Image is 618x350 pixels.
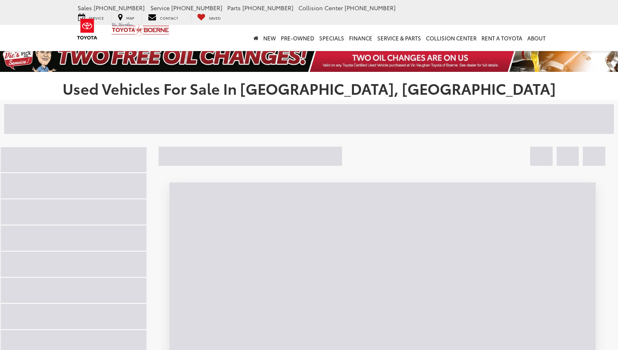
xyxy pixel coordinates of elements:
a: Home [251,25,261,51]
span: Map [126,15,134,20]
a: Pre-Owned [278,25,317,51]
span: Service [150,4,170,12]
a: My Saved Vehicles [191,13,227,22]
span: [PHONE_NUMBER] [94,4,145,12]
span: [PHONE_NUMBER] [171,4,222,12]
a: Rent a Toyota [479,25,525,51]
a: Map [112,13,140,22]
span: Service [89,15,104,20]
span: Collision Center [298,4,343,12]
a: Service [72,13,110,22]
a: New [261,25,278,51]
span: Saved [209,15,221,20]
span: Parts [227,4,241,12]
a: Contact [142,13,184,22]
img: Vic Vaughan Toyota of Boerne [111,22,170,36]
a: Collision Center [423,25,479,51]
a: About [525,25,548,51]
a: Finance [347,25,375,51]
span: Contact [160,15,178,20]
span: Sales [78,4,92,12]
a: Service & Parts: Opens in a new tab [375,25,423,51]
a: Specials [317,25,347,51]
img: Toyota [72,16,103,42]
span: [PHONE_NUMBER] [345,4,396,12]
span: [PHONE_NUMBER] [242,4,293,12]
